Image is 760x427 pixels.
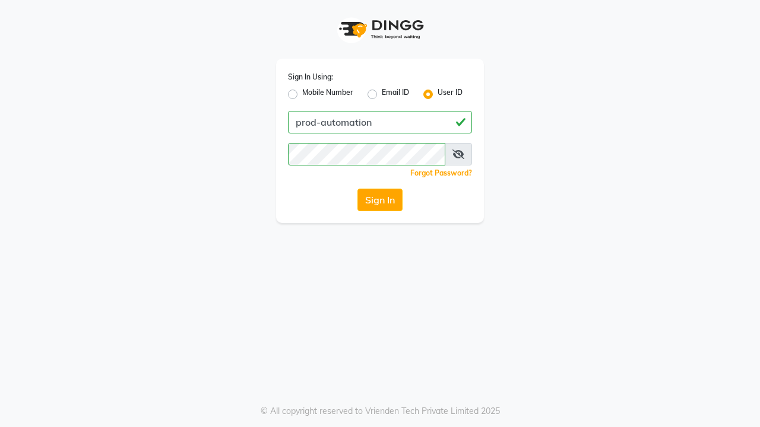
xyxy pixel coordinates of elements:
[288,143,445,165] input: Username
[288,72,333,82] label: Sign In Using:
[438,87,463,101] label: User ID
[357,189,403,211] button: Sign In
[410,168,472,177] a: Forgot Password?
[302,87,353,101] label: Mobile Number
[332,12,427,47] img: logo1.svg
[288,111,472,133] input: Username
[382,87,409,101] label: Email ID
